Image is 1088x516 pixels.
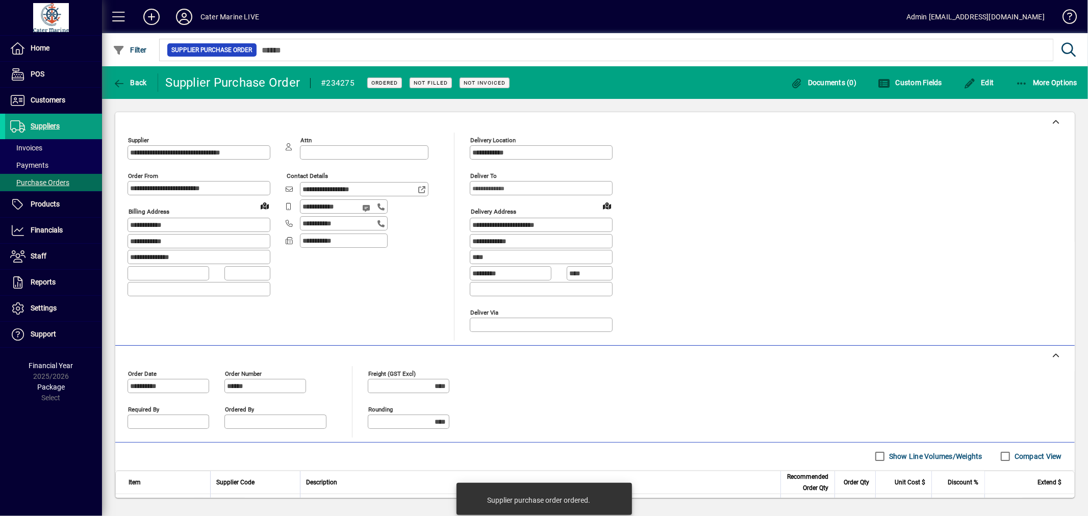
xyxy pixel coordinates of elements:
[102,73,158,92] app-page-header-button: Back
[31,70,44,78] span: POS
[200,9,259,25] div: Cater Marine LIVE
[37,383,65,391] span: Package
[780,494,834,514] td: 6.0000
[5,62,102,87] a: POS
[964,79,994,87] span: Edit
[834,494,875,514] td: 6.0000
[166,74,300,91] div: Supplier Purchase Order
[787,471,828,494] span: Recommended Order Qty
[29,362,73,370] span: Financial Year
[31,252,46,260] span: Staff
[470,308,498,316] mat-label: Deliver via
[371,80,398,86] span: Ordered
[414,80,448,86] span: Not Filled
[368,405,393,412] mat-label: Rounding
[5,36,102,61] a: Home
[488,495,591,505] div: Supplier purchase order ordered.
[31,122,60,130] span: Suppliers
[31,200,60,208] span: Products
[791,79,857,87] span: Documents (0)
[307,477,338,488] span: Description
[470,172,497,179] mat-label: Deliver To
[171,45,252,55] span: Supplier Purchase Order
[368,370,416,377] mat-label: Freight (GST excl)
[31,330,56,338] span: Support
[355,196,379,220] button: Send SMS
[128,137,149,144] mat-label: Supplier
[110,73,149,92] button: Back
[168,8,200,26] button: Profile
[1013,451,1062,461] label: Compact View
[948,477,978,488] span: Discount %
[128,172,158,179] mat-label: Order from
[110,41,149,59] button: Filter
[225,405,254,412] mat-label: Ordered by
[984,494,1074,514] td: 43.08
[1013,73,1080,92] button: More Options
[113,79,147,87] span: Back
[135,8,168,26] button: Add
[31,96,65,104] span: Customers
[1038,477,1061,488] span: Extend $
[31,278,56,286] span: Reports
[321,75,355,91] div: #234275
[129,477,141,488] span: Item
[875,73,945,92] button: Custom Fields
[1055,2,1075,35] a: Knowledge Base
[31,44,49,52] span: Home
[128,405,159,412] mat-label: Required by
[5,157,102,174] a: Payments
[5,174,102,191] a: Purchase Orders
[878,79,942,87] span: Custom Fields
[300,137,312,144] mat-label: Attn
[906,9,1045,25] div: Admin [EMAIL_ADDRESS][DOMAIN_NAME]
[210,494,300,514] td: NTBLG
[875,494,931,514] td: 7.1800
[10,144,42,152] span: Invoices
[1016,79,1078,87] span: More Options
[5,139,102,157] a: Invoices
[217,477,255,488] span: Supplier Code
[470,137,516,144] mat-label: Delivery Location
[599,197,615,214] a: View on map
[31,226,63,234] span: Financials
[5,192,102,217] a: Products
[5,270,102,295] a: Reports
[5,218,102,243] a: Financials
[5,296,102,321] a: Settings
[5,322,102,347] a: Support
[788,73,859,92] button: Documents (0)
[961,73,997,92] button: Edit
[931,494,984,514] td: 0.00
[31,304,57,312] span: Settings
[5,88,102,113] a: Customers
[128,370,157,377] mat-label: Order date
[464,80,505,86] span: Not Invoiced
[5,244,102,269] a: Staff
[10,161,48,169] span: Payments
[10,178,69,187] span: Purchase Orders
[895,477,925,488] span: Unit Cost $
[113,46,147,54] span: Filter
[225,370,262,377] mat-label: Order number
[844,477,869,488] span: Order Qty
[887,451,982,461] label: Show Line Volumes/Weights
[257,197,273,214] a: View on map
